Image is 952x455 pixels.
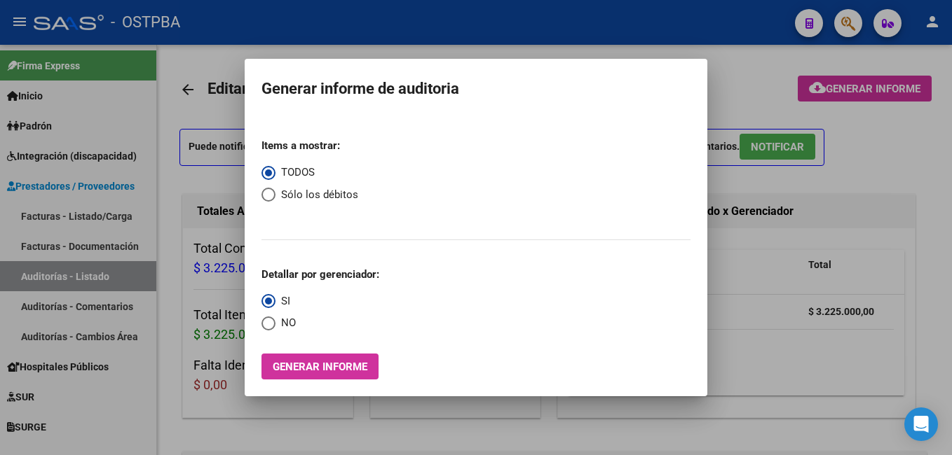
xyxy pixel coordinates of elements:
[261,256,379,331] mat-radio-group: Select an option
[261,353,379,379] button: Generar informe
[261,76,691,102] h1: Generar informe de auditoria
[276,164,315,181] span: TODOS
[261,127,358,224] mat-radio-group: Select an option
[261,268,379,281] strong: Detallar por gerenciador:
[261,139,340,152] strong: Items a mostrar:
[276,187,358,203] span: Sólo los débitos
[904,407,938,441] div: Open Intercom Messenger
[273,360,367,373] span: Generar informe
[276,293,290,309] span: SI
[276,315,296,331] span: NO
